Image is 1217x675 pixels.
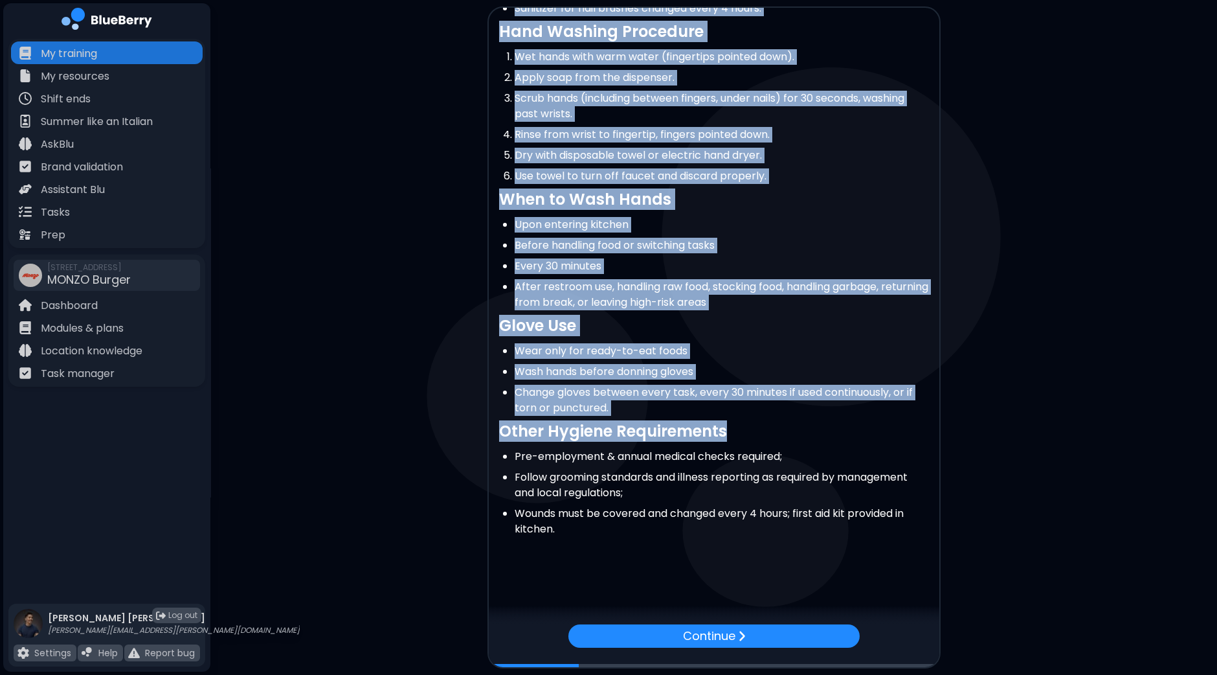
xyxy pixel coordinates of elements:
li: Pre-employment & annual medical checks required; [515,449,929,464]
li: After restroom use, handling raw food, stocking food, handling garbage, returning from break, or ... [515,279,929,310]
p: [PERSON_NAME][EMAIL_ADDRESS][PERSON_NAME][DOMAIN_NAME] [48,625,300,635]
img: file icon [19,69,32,82]
p: Brand validation [41,159,123,175]
li: Follow grooming standards and illness reporting as required by management and local regulations; [515,470,929,501]
img: logout [156,611,166,621]
li: Every 30 minutes [515,258,929,274]
span: [STREET_ADDRESS] [47,262,131,273]
img: file icon [19,92,32,105]
li: Use towel to turn off faucet and discard properly. [515,168,929,184]
p: Help [98,647,118,659]
img: file icon [17,647,29,659]
li: Apply soap from the dispenser. [515,70,929,86]
p: My resources [41,69,109,84]
span: Log out [168,610,197,621]
img: profile photo [14,609,43,651]
img: file icon [19,299,32,312]
img: file icon [19,47,32,60]
p: Task manager [41,366,115,382]
p: Summer like an Italian [41,114,153,130]
h3: Other Hygiene Requirements [499,421,929,441]
li: Sanitizer for nail brushes changed every 4 hours. [515,1,929,16]
p: [PERSON_NAME] [PERSON_NAME] [48,612,300,624]
li: Scrub hands (including between fingers, under nails) for 30 seconds, washing past wrists. [515,91,929,122]
li: Change gloves between every task, every 30 minutes if used continuously, or if torn or punctured. [515,385,929,416]
h3: Hand Washing Procedure [499,21,929,41]
span: MONZO Burger [47,271,131,288]
p: Dashboard [41,298,98,314]
img: file icon [19,344,32,357]
li: Rinse from wrist to fingertip, fingers pointed down. [515,127,929,143]
img: company thumbnail [19,264,42,287]
p: Modules & plans [41,321,124,336]
img: file icon [19,115,32,128]
p: Tasks [41,205,70,220]
p: My training [41,46,97,62]
p: Shift ends [41,91,91,107]
img: file icon [19,205,32,218]
li: Wear only for ready-to-eat foods [515,343,929,359]
p: Assistant Blu [41,182,105,198]
li: Wounds must be covered and changed every 4 hours; first aid kit provided in kitchen. [515,506,929,537]
p: Prep [41,227,65,243]
p: Location knowledge [41,343,142,359]
img: file icon [82,647,93,659]
li: Wet hands with warm water (fingertips pointed down). [515,49,929,65]
li: Dry with disposable towel or electric hand dryer. [515,148,929,163]
p: Continue [682,627,735,645]
img: file icon [737,630,745,642]
img: file icon [19,367,32,380]
li: Wash hands before donning gloves [515,364,929,380]
p: Report bug [145,647,195,659]
img: file icon [19,228,32,241]
li: Before handling food or switching tasks [515,238,929,253]
p: Settings [34,647,71,659]
img: file icon [19,321,32,334]
h3: Glove Use [499,315,929,336]
img: file icon [19,183,32,196]
img: file icon [128,647,140,659]
h3: When to Wash Hands [499,189,929,209]
img: company logo [61,8,152,34]
img: file icon [19,160,32,173]
img: file icon [19,137,32,150]
li: Upon entering kitchen [515,217,929,233]
p: AskBlu [41,137,74,152]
